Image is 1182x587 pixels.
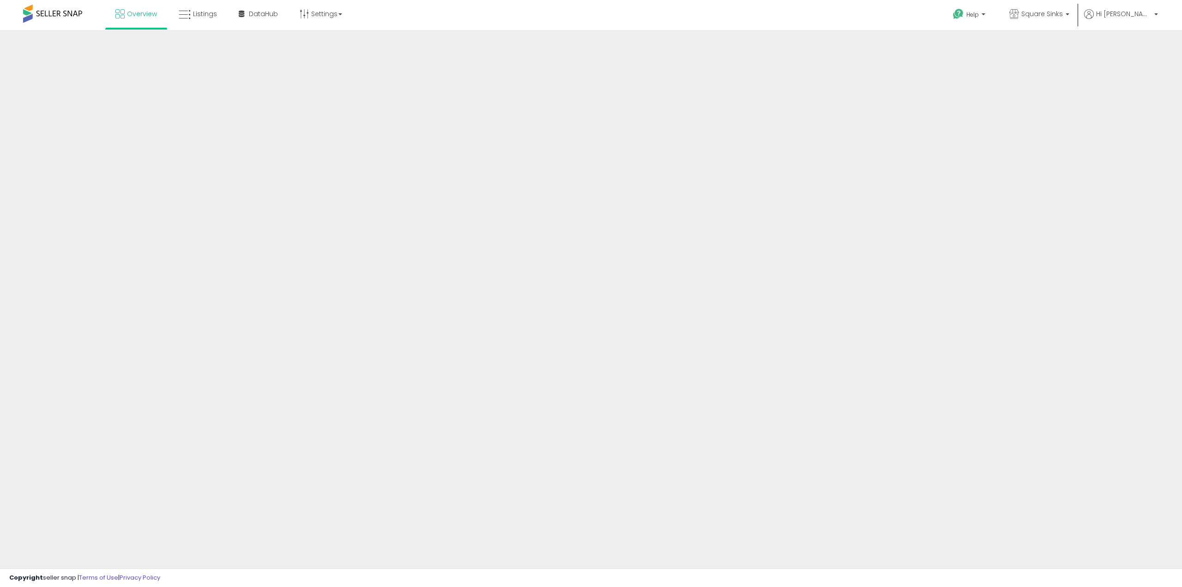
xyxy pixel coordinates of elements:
[966,11,979,18] span: Help
[1096,9,1152,18] span: Hi [PERSON_NAME]
[1021,9,1063,18] span: Square Sinks
[953,8,964,20] i: Get Help
[127,9,157,18] span: Overview
[1084,9,1158,30] a: Hi [PERSON_NAME]
[193,9,217,18] span: Listings
[249,9,278,18] span: DataHub
[946,1,995,30] a: Help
